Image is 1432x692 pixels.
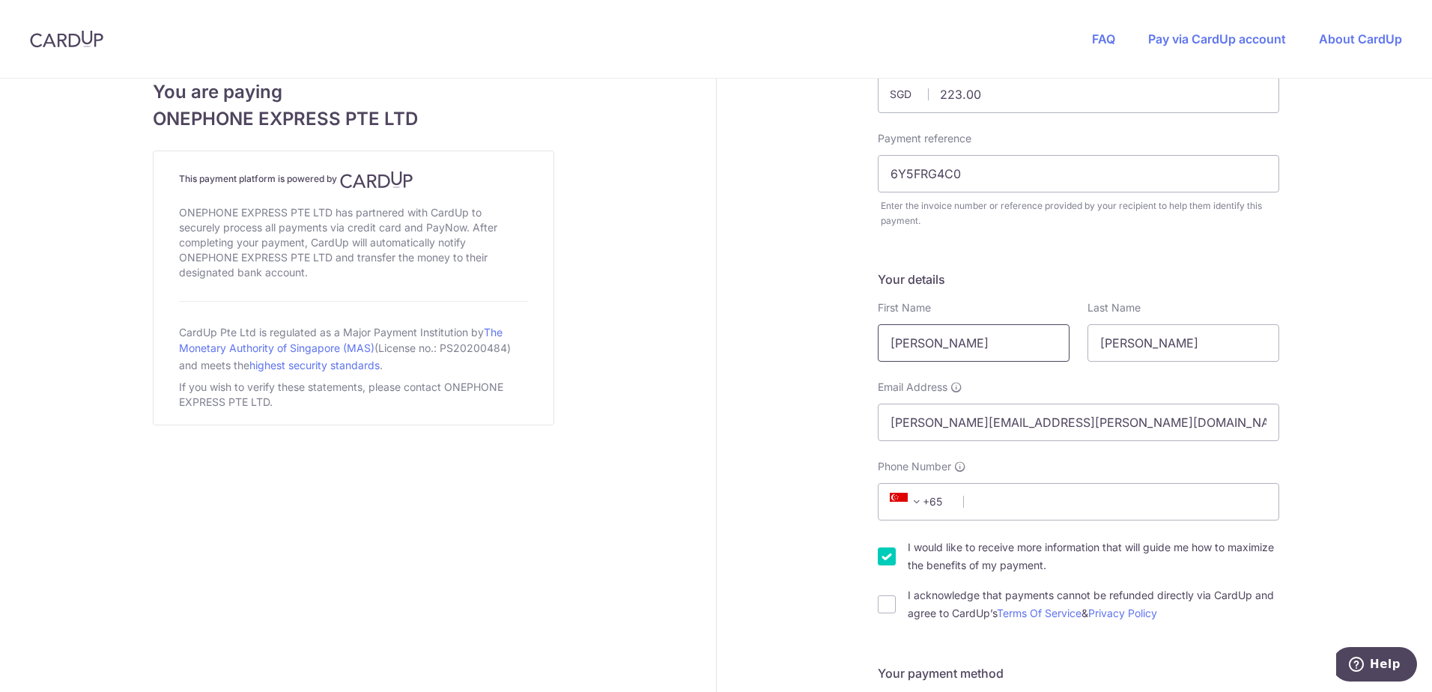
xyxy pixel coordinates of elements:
[1087,300,1141,315] label: Last Name
[1092,31,1115,46] a: FAQ
[997,607,1081,619] a: Terms Of Service
[878,459,951,474] span: Phone Number
[1319,31,1402,46] a: About CardUp
[878,664,1279,682] h5: Your payment method
[179,377,528,413] div: If you wish to verify these statements, please contact ONEPHONE EXPRESS PTE LTD.
[249,359,380,371] a: highest security standards
[878,270,1279,288] h5: Your details
[878,300,931,315] label: First Name
[881,198,1279,228] div: Enter the invoice number or reference provided by your recipient to help them identify this payment.
[340,171,413,189] img: CardUp
[890,493,926,511] span: +65
[1148,31,1286,46] a: Pay via CardUp account
[153,79,554,106] span: You are paying
[179,320,528,377] div: CardUp Pte Ltd is regulated as a Major Payment Institution by (License no.: PS20200484) and meets...
[878,76,1279,113] input: Payment amount
[878,380,947,395] span: Email Address
[908,538,1279,574] label: I would like to receive more information that will guide me how to maximize the benefits of my pa...
[179,171,528,189] h4: This payment platform is powered by
[1088,607,1157,619] a: Privacy Policy
[885,493,953,511] span: +65
[878,131,971,146] label: Payment reference
[908,586,1279,622] label: I acknowledge that payments cannot be refunded directly via CardUp and agree to CardUp’s &
[1087,324,1279,362] input: Last name
[890,87,929,102] span: SGD
[30,30,103,48] img: CardUp
[878,324,1070,362] input: First name
[878,404,1279,441] input: Email address
[153,106,554,133] span: ONEPHONE EXPRESS PTE LTD
[179,202,528,283] div: ONEPHONE EXPRESS PTE LTD has partnered with CardUp to securely process all payments via credit ca...
[1336,647,1417,685] iframe: Opens a widget where you can find more information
